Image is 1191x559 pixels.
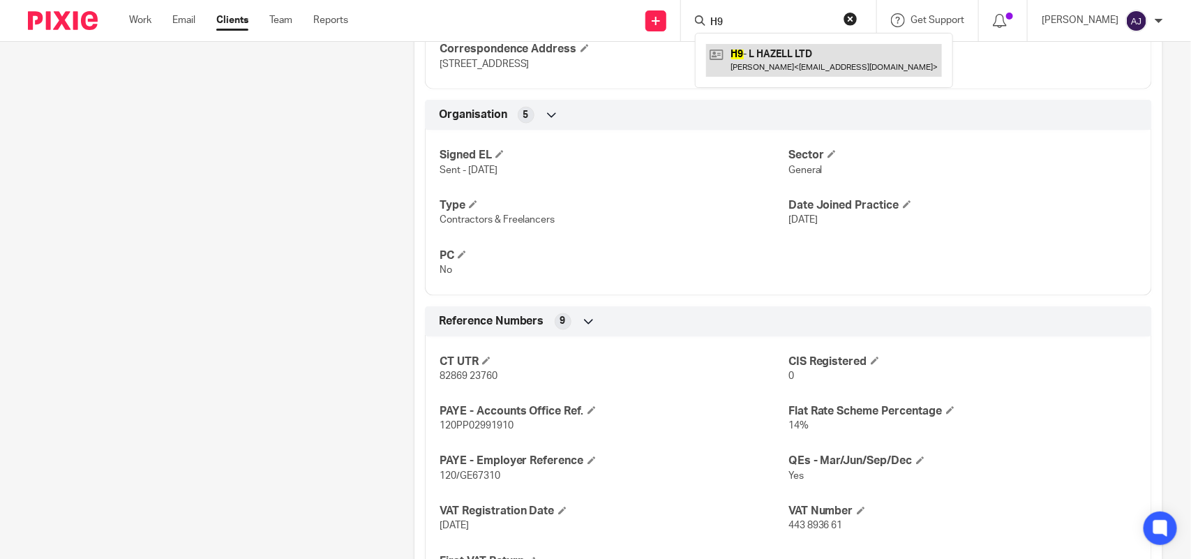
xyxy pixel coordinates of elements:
p: [PERSON_NAME] [1042,13,1118,27]
span: Yes [788,472,804,482]
span: 120PP02991910 [440,422,514,431]
h4: QEs - Mar/Jun/Sep/Dec [788,454,1137,469]
span: General [788,165,823,175]
h4: Date Joined Practice [788,198,1137,213]
span: [STREET_ADDRESS] [440,59,530,69]
h4: PC [440,248,788,263]
a: Reports [313,13,348,27]
span: 5 [523,108,529,122]
img: Pixie [28,11,98,30]
span: [DATE] [788,215,818,225]
span: No [440,265,452,275]
a: Email [172,13,195,27]
span: 443 8936 61 [788,521,843,531]
h4: VAT Number [788,505,1137,519]
h4: CIS Registered [788,355,1137,369]
span: Reference Numbers [439,314,544,329]
a: Work [129,13,151,27]
span: 9 [560,314,566,328]
h4: CT UTR [440,355,788,369]
h4: PAYE - Employer Reference [440,454,788,469]
h4: VAT Registration Date [440,505,788,519]
span: Sent - [DATE] [440,165,497,175]
span: 0 [788,371,794,381]
h4: Signed EL [440,148,788,163]
span: 120/GE67310 [440,472,500,482]
button: Clear [844,12,857,26]
span: Organisation [439,107,507,122]
span: 82869 23760 [440,371,497,381]
a: Team [269,13,292,27]
span: [DATE] [440,521,469,531]
input: Search [709,17,834,29]
span: 14% [788,422,809,431]
h4: Flat Rate Scheme Percentage [788,404,1137,419]
h4: Sector [788,148,1137,163]
h4: Type [440,198,788,213]
h4: Correspondence Address [440,42,788,57]
h4: PAYE - Accounts Office Ref. [440,404,788,419]
span: Get Support [911,15,964,25]
span: Contractors & Freelancers [440,215,555,225]
a: Clients [216,13,248,27]
img: svg%3E [1125,10,1148,32]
